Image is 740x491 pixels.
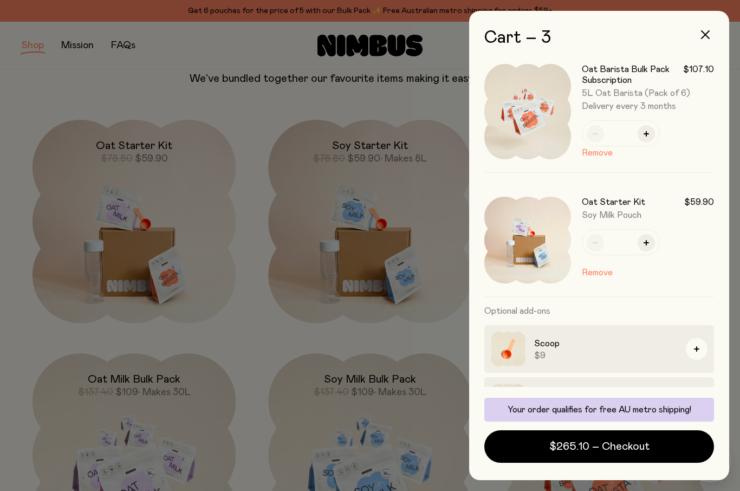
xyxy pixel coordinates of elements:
span: $9 [534,350,677,361]
h3: Scoop [534,337,677,350]
span: Delivery every 3 months [582,101,714,112]
h3: Optional add-ons [484,297,714,325]
span: Soy Milk Pouch [582,211,641,219]
button: $265.10 – Checkout [484,430,714,463]
span: 5L Oat Barista (Pack of 6) [582,89,690,98]
h3: Oat Starter Kit [582,197,645,208]
h3: Oat Barista Bulk Pack Subscription [582,64,683,86]
p: Your order qualifies for free AU metro shipping! [491,404,707,415]
button: Remove [582,146,613,159]
span: $265.10 – Checkout [549,439,650,454]
span: $59.90 [684,197,714,208]
h2: Cart – 3 [484,28,714,48]
button: Remove [582,266,613,279]
span: $107.10 [683,64,714,86]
